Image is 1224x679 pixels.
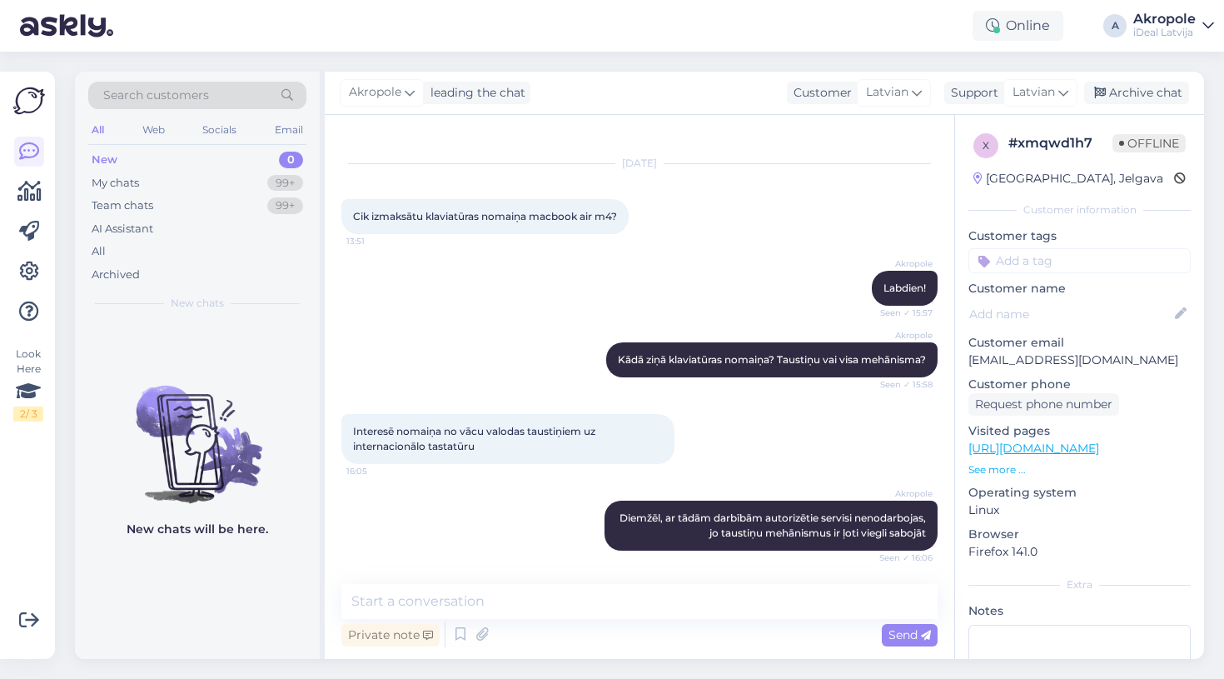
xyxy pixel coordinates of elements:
[139,119,168,141] div: Web
[279,152,303,168] div: 0
[968,376,1191,393] p: Customer phone
[870,378,933,391] span: Seen ✓ 15:58
[618,353,926,366] span: Kādā ziņā klaviatūras nomaiņa? Taustiņu vai visa mehānisma?
[968,577,1191,592] div: Extra
[968,227,1191,245] p: Customer tags
[171,296,224,311] span: New chats
[787,84,852,102] div: Customer
[92,243,106,260] div: All
[1133,26,1196,39] div: iDeal Latvija
[1013,83,1055,102] span: Latvian
[983,139,989,152] span: x
[870,487,933,500] span: Akropole
[888,627,931,642] span: Send
[1133,12,1196,26] div: Akropole
[968,334,1191,352] p: Customer email
[968,484,1191,502] p: Operating system
[968,526,1191,543] p: Browser
[866,83,908,102] span: Latvian
[92,175,139,192] div: My chats
[968,280,1191,297] p: Customer name
[92,152,117,168] div: New
[968,441,1099,456] a: [URL][DOMAIN_NAME]
[88,119,107,141] div: All
[968,352,1191,369] p: [EMAIL_ADDRESS][DOMAIN_NAME]
[968,202,1191,217] div: Customer information
[341,624,440,647] div: Private note
[346,235,409,247] span: 13:51
[199,119,240,141] div: Socials
[870,307,933,319] span: Seen ✓ 15:57
[92,267,140,283] div: Archived
[13,85,45,117] img: Askly Logo
[1133,12,1214,39] a: AkropoleiDeal Latvija
[1112,134,1186,152] span: Offline
[353,425,598,452] span: Interesē nomaiņa no vācu valodas taustiņiem uz internacionālo tastatūru
[75,356,320,506] img: No chats
[92,197,153,214] div: Team chats
[13,407,43,422] div: 2 / 3
[870,329,933,342] span: Akropole
[969,305,1172,323] input: Add name
[870,257,933,270] span: Akropole
[870,552,933,564] span: Seen ✓ 16:06
[424,84,525,102] div: leading the chat
[353,210,617,222] span: Cik izmaksātu klaviatūras nomaiņa macbook air m4?
[968,422,1191,440] p: Visited pages
[973,11,1063,41] div: Online
[349,83,401,102] span: Akropole
[1103,14,1127,37] div: A
[968,248,1191,273] input: Add a tag
[883,282,926,294] span: Labdien!
[341,156,938,171] div: [DATE]
[127,521,268,538] p: New chats will be here.
[267,175,303,192] div: 99+
[968,393,1119,416] div: Request phone number
[92,221,153,237] div: AI Assistant
[619,512,928,539] span: Diemžēl, ar tādām darbībām autorizētie servisi nenodarbojas, jo taustiņu mehānismus ir ļoti viegl...
[346,465,409,477] span: 16:05
[103,87,209,104] span: Search customers
[267,197,303,214] div: 99+
[1008,133,1112,153] div: # xmqwd1h7
[968,462,1191,477] p: See more ...
[973,170,1163,187] div: [GEOGRAPHIC_DATA], Jelgava
[968,602,1191,620] p: Notes
[1084,82,1189,104] div: Archive chat
[968,502,1191,519] p: Linux
[944,84,998,102] div: Support
[271,119,306,141] div: Email
[13,347,43,422] div: Look Here
[968,543,1191,561] p: Firefox 141.0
